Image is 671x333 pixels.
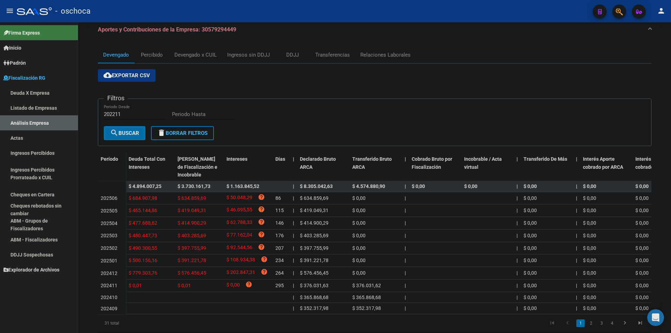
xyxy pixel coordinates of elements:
span: $ 477.688,62 [129,220,157,226]
span: $ 0,00 [583,195,596,201]
div: Relaciones Laborales [360,51,411,59]
span: $ 500.156,16 [129,258,157,263]
span: $ 0,00 [352,233,366,238]
span: 264 [275,270,284,276]
span: | [293,295,294,300]
datatable-header-cell: Intereses [224,152,273,182]
a: go to last page [634,319,647,327]
span: | [405,233,406,238]
span: $ 0,01 [129,283,142,288]
span: $ 0,00 [524,295,537,300]
span: | [293,270,294,276]
span: $ 50.048,29 [226,194,252,203]
li: page 2 [586,317,596,329]
span: | [576,283,577,288]
span: $ 0,00 [524,283,537,288]
span: Deuda Total Con Intereses [129,156,165,170]
i: help [261,268,268,275]
span: | [517,220,518,226]
span: $ 779.303,76 [129,270,157,276]
span: $ 0,00 [524,233,537,238]
span: $ 0,00 [583,220,596,226]
span: $ 634.859,69 [300,195,329,201]
span: | [405,245,406,251]
a: go to previous page [561,319,574,327]
span: $ 414.900,29 [178,220,206,226]
span: $ 0,00 [583,283,596,288]
span: | [405,258,406,263]
span: | [517,283,518,288]
span: $ 480.447,73 [129,233,157,238]
span: $ 397.755,99 [300,245,329,251]
span: | [517,183,518,189]
datatable-header-cell: Transferido Bruto ARCA [349,152,402,182]
span: $ 92.544,56 [226,244,252,253]
datatable-header-cell: | [573,152,580,182]
span: 207 [275,245,284,251]
span: $ 403.285,69 [300,233,329,238]
span: | [517,245,518,251]
span: 86 [275,195,281,201]
span: $ 0,00 [226,281,240,290]
span: 202503 [101,233,117,238]
span: $ 352.317,98 [300,305,329,311]
span: | [576,183,577,189]
span: | [405,283,406,288]
datatable-header-cell: | [514,152,521,182]
span: $ 0,00 [635,305,649,311]
span: 176 [275,233,284,238]
span: 202501 [101,258,117,263]
span: | [517,195,518,201]
span: [PERSON_NAME] de Fiscalización e Incobrable [178,156,217,178]
button: Exportar CSV [98,69,156,82]
span: | [293,258,294,263]
span: | [576,245,577,251]
span: 234 [275,258,284,263]
span: $ 0,00 [352,208,366,213]
span: | [293,183,294,189]
div: DDJJ [286,51,299,59]
span: Inicio [3,44,21,52]
li: page 4 [607,317,617,329]
span: | [405,195,406,201]
h3: Filtros [104,93,128,103]
span: Declarado Bruto ARCA [300,156,336,170]
span: $ 0,00 [635,233,649,238]
span: $ 77.162,04 [226,231,252,240]
span: $ 365.868,68 [300,295,329,300]
span: $ 365.868,68 [352,295,381,300]
span: | [293,156,294,162]
span: $ 0,00 [635,283,649,288]
datatable-header-cell: Cobrado Bruto por Fiscalización [409,152,461,182]
span: $ 0,00 [583,245,596,251]
i: help [258,244,265,251]
a: 3 [597,319,606,327]
span: $ 0,00 [583,305,596,311]
div: Ingresos sin DDJJ [227,51,270,59]
i: help [258,231,265,238]
i: help [245,281,252,288]
a: go to first page [546,319,559,327]
span: $ 419.049,31 [300,208,329,213]
mat-icon: person [657,7,665,15]
span: | [405,156,406,162]
span: Cobrado Bruto por Fiscalización [412,156,452,170]
span: $ 576.456,45 [178,270,206,276]
span: Fiscalización RG [3,74,45,82]
span: | [293,283,294,288]
span: $ 108.934,38 [226,256,255,265]
span: $ 0,00 [524,195,537,201]
datatable-header-cell: Dias [273,152,290,182]
span: 202506 [101,195,117,201]
div: Transferencias [315,51,350,59]
span: | [576,220,577,226]
span: $ 0,00 [352,270,366,276]
span: | [405,208,406,213]
span: $ 465.144,86 [129,208,157,213]
span: $ 0,00 [583,183,596,189]
i: help [258,218,265,225]
span: | [293,208,294,213]
span: Firma Express [3,29,40,37]
span: $ 0,00 [352,220,366,226]
datatable-header-cell: Período [98,152,126,181]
